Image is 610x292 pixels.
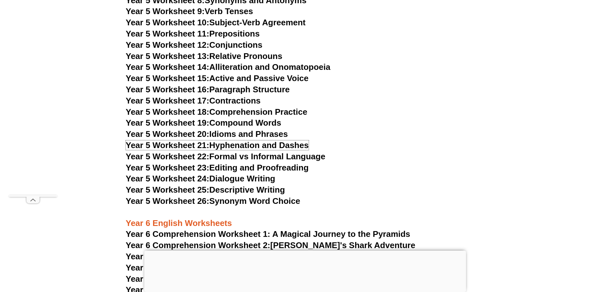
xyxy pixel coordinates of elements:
span: Year 5 Worksheet 14: [126,62,209,72]
iframe: Advertisement [9,15,57,195]
span: Year 5 Worksheet 15: [126,73,209,83]
a: Year 5 Worksheet 10:Subject-Verb Agreement [126,18,306,27]
a: Year 6 Comprehension Worksheet 3:[PERSON_NAME]'s Christmas Wish [126,252,412,261]
a: Year 5 Worksheet 16:Paragraph Structure [126,85,290,94]
span: Year 5 Worksheet 12: [126,40,209,50]
span: Year 5 Worksheet 9: [126,6,205,16]
a: Year 5 Worksheet 25:Descriptive Writing [126,185,285,195]
span: Year 6 Comprehension Worksheet 3: [126,252,271,261]
span: Year 5 Worksheet 26: [126,196,209,206]
span: Year 5 Worksheet 22: [126,152,209,161]
a: Year 5 Worksheet 26:Synonym Word Choice [126,196,300,206]
span: Year 6 Comprehension Worksheet 2: [126,240,271,250]
a: Year 6 Comprehension Worksheet 1: A Magical Journey to the Pyramids [126,229,411,239]
h3: Year 6 English Worksheets [126,207,484,229]
span: Year 5 Worksheet 11: [126,29,209,38]
span: Year 5 Worksheet 21: [126,140,209,150]
a: Year 6 Comprehension Worksheet 4:[PERSON_NAME]'s Enchanted Dream [126,263,420,272]
iframe: Advertisement [144,251,466,290]
a: Year 5 Worksheet 15:Active and Passive Voice [126,73,309,83]
a: Year 5 Worksheet 19:Compound Words [126,118,281,128]
span: Year 5 Worksheet 17: [126,96,209,105]
span: Year 5 Worksheet 16: [126,85,209,94]
a: Year 5 Worksheet 14:Alliteration and Onomatopoeia [126,62,330,72]
span: Year 5 Worksheet 18: [126,107,209,117]
a: Year 5 Worksheet 12:Conjunctions [126,40,263,50]
span: Year 6 Comprehension Worksheet 5: [126,274,271,284]
a: Year 5 Worksheet 22:Formal vs Informal Language [126,152,325,161]
a: Year 5 Worksheet 24:Dialogue Writing [126,174,275,183]
a: Year 6 Comprehension Worksheet 2:[PERSON_NAME]'s Shark Adventure [126,240,415,250]
a: Year 5 Worksheet 11:Prepositions [126,29,260,38]
span: Year 5 Worksheet 25: [126,185,209,195]
a: Year 5 Worksheet 17:Contractions [126,96,261,105]
span: Year 5 Worksheet 23: [126,163,209,172]
span: Year 6 Comprehension Worksheet 4: [126,263,271,272]
span: Year 5 Worksheet 20: [126,129,209,139]
span: Year 5 Worksheet 19: [126,118,209,128]
a: Year 5 Worksheet 18:Comprehension Practice [126,107,307,117]
span: Year 5 Worksheet 10: [126,18,209,27]
iframe: Chat Widget [503,220,610,292]
a: Year 5 Worksheet 21:Hyphenation and Dashes [126,140,309,150]
span: Year 5 Worksheet 24: [126,174,209,183]
a: Year 5 Worksheet 23:Editing and Proofreading [126,163,309,172]
a: Year 5 Worksheet 13:Relative Pronouns [126,51,282,61]
a: Year 5 Worksheet 20:Idioms and Phrases [126,129,288,139]
a: Year 5 Worksheet 9:Verb Tenses [126,6,253,16]
span: Year 5 Worksheet 13: [126,51,209,61]
a: Year 6 Comprehension Worksheet 5:[PERSON_NAME]'s trip to the Moon [126,274,412,284]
